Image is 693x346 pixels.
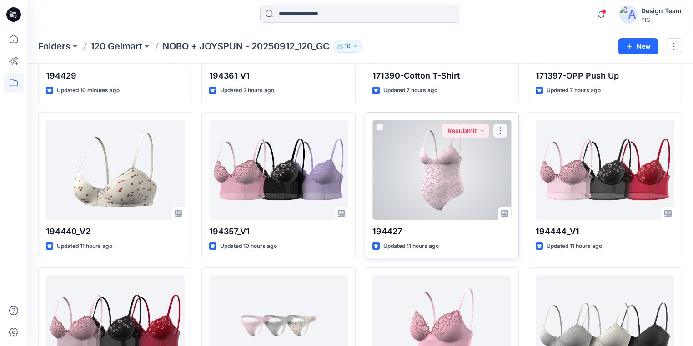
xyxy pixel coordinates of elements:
[57,86,120,95] p: Updated 10 minutes ago
[372,225,511,238] p: 194427
[618,38,658,54] button: New
[547,86,601,95] p: Updated 7 hours ago
[536,120,674,220] a: 194444_V1
[641,5,682,16] div: Design Team
[333,40,362,53] button: 10
[547,242,602,251] p: Updated 11 hours ago
[220,86,274,95] p: Updated 2 hours ago
[372,120,511,220] a: 194427
[345,41,351,51] p: 10
[57,242,112,251] p: Updated 11 hours ago
[38,40,70,53] a: Folders
[46,225,185,238] p: 194440_V2
[372,69,511,82] p: 171390-Cotton T-Shirt
[619,5,638,24] img: avatar
[162,40,330,53] p: NOBO + JOYSPUN - 20250912_120_GC
[209,120,348,220] a: 194357_V1
[536,69,674,82] p: 171397-OPP Push Up
[383,86,437,95] p: Updated 7 hours ago
[536,225,674,238] p: 194444_V1
[46,120,185,220] a: 194440_V2
[383,242,439,251] p: Updated 11 hours ago
[209,69,348,82] p: 194361 V1
[90,40,142,53] a: 120 Gelmart
[209,225,348,238] p: 194357_V1
[220,242,277,251] p: Updated 10 hours ago
[46,69,185,82] p: 194429
[641,16,682,23] div: PIC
